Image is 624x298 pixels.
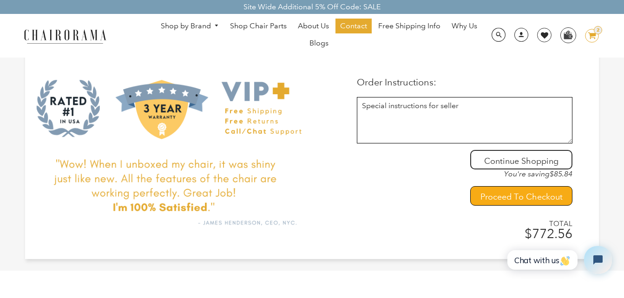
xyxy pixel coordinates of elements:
[309,39,328,48] span: Blogs
[504,169,572,178] em: You're saving
[470,186,572,206] input: Proceed To Checkout
[525,226,572,241] span: $772.56
[357,77,572,88] p: Order Instructions:
[293,19,334,33] a: About Us
[452,21,477,31] span: Why Us
[298,21,329,31] span: About Us
[357,220,572,228] span: TOTAL
[335,19,372,33] a: Contact
[550,169,572,178] span: $85.84
[497,238,620,282] iframe: Tidio Chat
[594,26,602,34] div: 2
[151,19,486,53] nav: DesktopNavigation
[156,19,224,33] a: Shop by Brand
[578,29,599,43] a: 2
[470,150,572,169] div: Continue Shopping
[19,28,112,44] img: chairorama
[305,36,333,51] a: Blogs
[374,19,445,33] a: Free Shipping Info
[561,28,575,42] img: WhatsApp_Image_2024-07-12_at_16.23.01.webp
[447,19,482,33] a: Why Us
[230,21,287,31] span: Shop Chair Parts
[378,21,440,31] span: Free Shipping Info
[340,21,367,31] span: Contact
[225,19,291,33] a: Shop Chair Parts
